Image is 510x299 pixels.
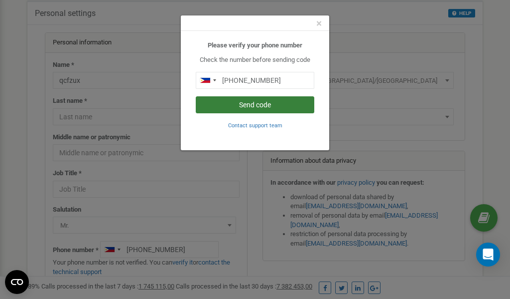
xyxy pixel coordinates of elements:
input: 0905 123 4567 [196,72,314,89]
div: Telephone country code [196,72,219,88]
a: Contact support team [228,121,282,129]
button: Send code [196,96,314,113]
div: Open Intercom Messenger [476,243,500,267]
button: Close [316,18,322,29]
p: Check the number before sending code [196,55,314,65]
span: × [316,17,322,29]
b: Please verify your phone number [208,41,302,49]
small: Contact support team [228,122,282,129]
button: Open CMP widget [5,270,29,294]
